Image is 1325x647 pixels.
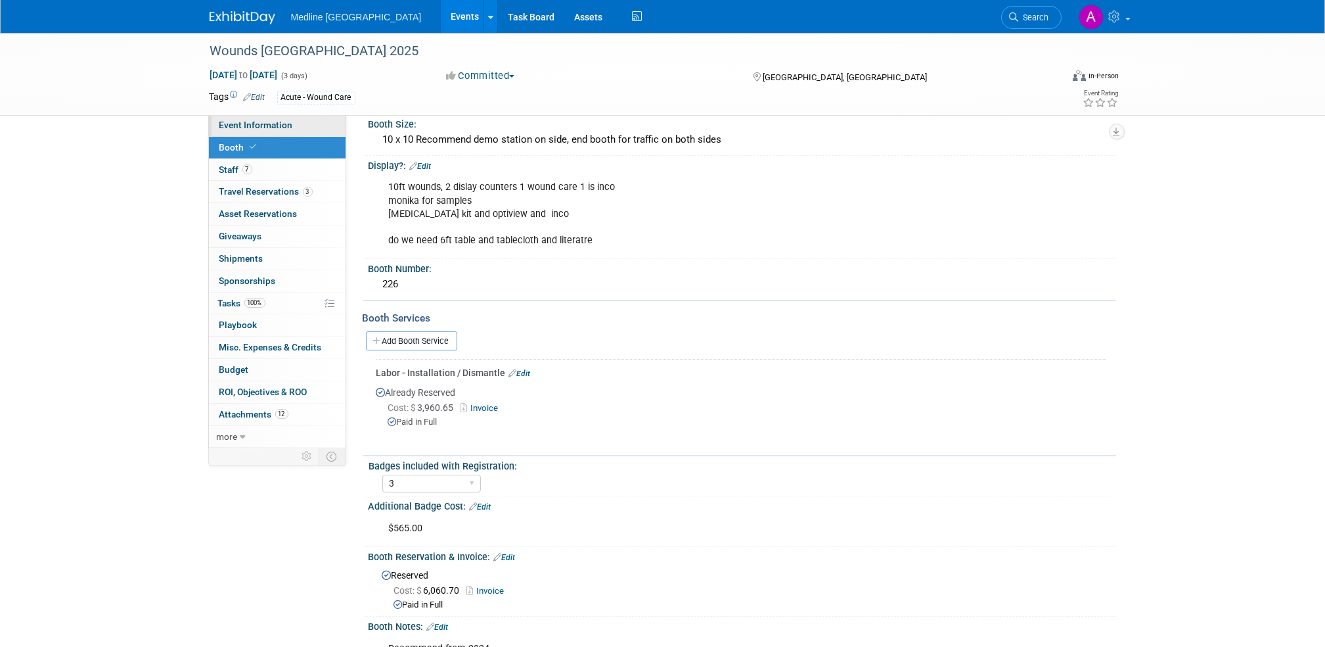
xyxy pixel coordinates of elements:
[209,359,346,381] a: Budget
[275,409,288,419] span: 12
[209,381,346,403] a: ROI, Objectives & ROO
[366,331,457,350] a: Add Booth Service
[461,403,504,413] a: Invoice
[394,599,1106,611] div: Paid in Full
[209,137,346,158] a: Booth
[219,208,298,219] span: Asset Reservations
[380,515,972,542] div: $565.00
[369,156,1116,173] div: Display?:
[427,623,449,632] a: Edit
[378,565,1106,611] div: Reserved
[219,409,288,419] span: Attachments
[388,402,418,413] span: Cost: $
[219,342,322,352] span: Misc. Expenses & Credits
[984,68,1119,88] div: Event Format
[281,72,308,80] span: (3 days)
[210,69,279,81] span: [DATE] [DATE]
[494,553,516,562] a: Edit
[467,586,511,596] a: Invoice
[369,547,1116,564] div: Booth Reservation & Invoice:
[209,159,346,181] a: Staff7
[217,431,238,442] span: more
[394,585,465,596] span: 6,060.70
[219,253,263,264] span: Shipments
[363,311,1116,325] div: Booth Services
[219,320,258,330] span: Playbook
[291,12,422,22] span: Medline [GEOGRAPHIC_DATA]
[1073,70,1086,81] img: Format-Inperson.png
[219,276,276,286] span: Sponsorships
[209,426,346,448] a: more
[441,69,520,83] button: Committed
[369,259,1116,276] div: Booth Number:
[219,387,307,397] span: ROI, Objectives & ROO
[219,231,262,241] span: Giveaways
[219,142,259,153] span: Booth
[277,91,355,105] div: Acute - Wound Care
[509,369,531,378] a: Edit
[380,174,972,253] div: 10ft wounds, 2 dislay counters 1 wound care 1 is inco monika for samples [MEDICAL_DATA] kit and o...
[209,114,346,136] a: Event Information
[1001,6,1062,29] a: Search
[206,39,1042,63] div: Wounds [GEOGRAPHIC_DATA] 2025
[242,164,252,174] span: 7
[1019,12,1049,22] span: Search
[244,298,265,308] span: 100%
[1079,5,1104,30] img: Angela Douglas
[209,226,346,247] a: Giveaways
[388,402,459,413] span: 3,960.65
[394,585,424,596] span: Cost: $
[369,617,1116,634] div: Booth Notes:
[369,114,1116,131] div: Booth Size:
[209,314,346,336] a: Playbook
[376,366,1106,379] div: Labor - Installation / Dismantle
[219,364,249,375] span: Budget
[250,143,257,151] i: Booth reservation complete
[218,298,265,308] span: Tasks
[470,502,491,512] a: Edit
[210,11,275,24] img: ExhibitDay
[296,448,319,465] td: Personalize Event Tab Strip
[210,90,265,105] td: Tags
[378,274,1106,295] div: 226
[303,187,313,197] span: 3
[209,248,346,270] a: Shipments
[1083,90,1118,97] div: Event Rating
[410,162,432,171] a: Edit
[763,72,927,82] span: [GEOGRAPHIC_DATA], [GEOGRAPHIC_DATA]
[369,456,1110,473] div: Badges included with Registration:
[238,70,250,80] span: to
[209,293,346,314] a: Tasks100%
[209,270,346,292] a: Sponsorships
[209,203,346,225] a: Asset Reservations
[388,416,1106,429] div: Paid in Full
[1088,71,1119,81] div: In-Person
[219,164,252,175] span: Staff
[219,120,293,130] span: Event Information
[219,186,313,197] span: Travel Reservations
[378,130,1106,150] div: 10 x 10 Recommend demo station on side, end booth for traffic on both sides
[209,337,346,358] a: Misc. Expenses & Credits
[244,93,265,102] a: Edit
[376,379,1106,439] div: Already Reserved
[209,404,346,425] a: Attachments12
[209,181,346,203] a: Travel Reservations3
[369,496,1116,514] div: Additional Badge Cost:
[319,448,346,465] td: Toggle Event Tabs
